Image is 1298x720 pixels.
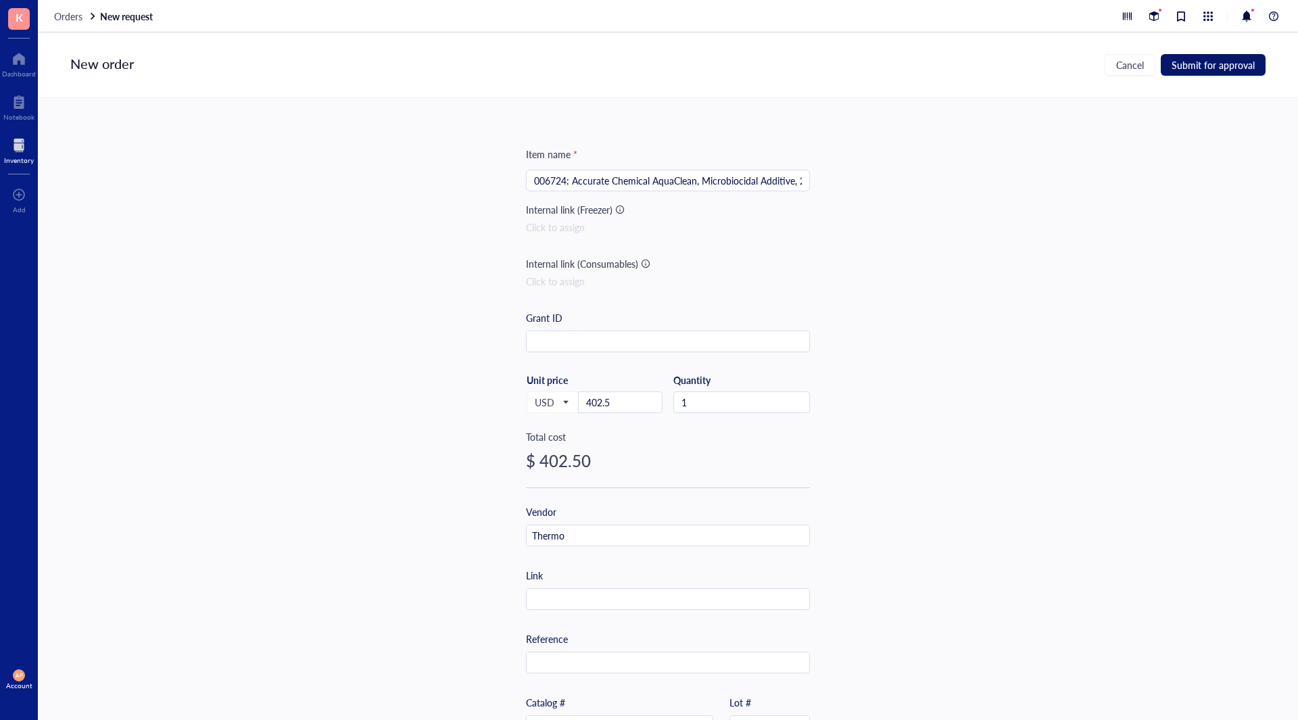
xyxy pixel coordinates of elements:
div: Notebook [3,113,34,121]
div: Lot # [729,695,751,710]
div: Link [526,568,543,583]
span: Submit for approval [1172,59,1255,70]
div: Add [13,206,26,214]
div: Click to assign [526,220,810,235]
a: Notebook [3,91,34,121]
div: Inventory [4,156,34,164]
div: Dashboard [2,70,36,78]
div: Grant ID [526,310,562,325]
div: Total cost [526,429,810,444]
span: Cancel [1116,59,1144,70]
div: New order [70,54,134,76]
div: Account [6,681,32,690]
a: New request [100,10,155,22]
span: USD [535,396,568,408]
div: Click to assign [526,274,810,289]
div: $ 402.50 [526,450,810,471]
a: Dashboard [2,48,36,78]
button: Submit for approval [1161,54,1266,76]
div: Item name [526,147,577,162]
div: Internal link (Freezer) [526,202,612,217]
div: Catalog # [526,695,565,710]
a: Orders [54,10,97,22]
button: Cancel [1105,54,1155,76]
span: K [16,9,23,26]
div: Reference [526,631,568,646]
div: Quantity [673,374,810,386]
div: Internal link (Consumables) [526,256,638,271]
a: Inventory [4,135,34,164]
span: AP [16,672,22,678]
span: Orders [54,9,82,23]
div: Unit price [527,374,611,386]
div: Vendor [526,504,556,519]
